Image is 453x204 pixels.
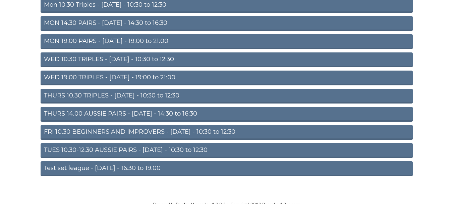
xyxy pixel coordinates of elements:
[41,16,413,31] a: MON 14.30 PAIRS - [DATE] - 14:30 to 16:30
[41,125,413,140] a: FRI 10.30 BEGINNERS AND IMPROVERS - [DATE] - 10:30 to 12:30
[41,161,413,176] a: Test set league - [DATE] - 16:30 to 19:00
[41,52,413,67] a: WED 10.30 TRIPLES - [DATE] - 10:30 to 12:30
[41,71,413,85] a: WED 19.00 TRIPLES - [DATE] - 19:00 to 21:00
[41,34,413,49] a: MON 19.00 PAIRS - [DATE] - 19:00 to 21:00
[41,89,413,104] a: THURS 10.30 TRIPLES - [DATE] - 10:30 to 12:30
[41,107,413,122] a: THURS 14.00 AUSSIE PAIRS - [DATE] - 14:30 to 16:30
[41,143,413,158] a: TUES 10.30-12.30 AUSSIE PAIRS - [DATE] - 10:30 to 12:30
